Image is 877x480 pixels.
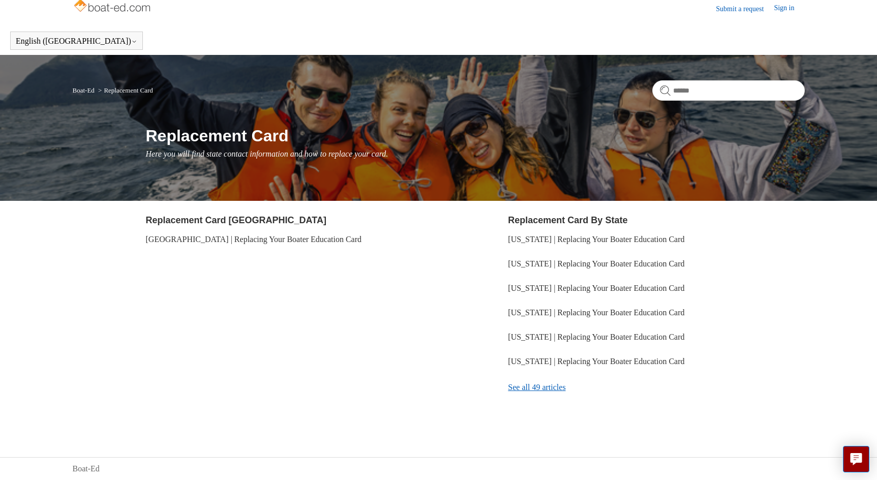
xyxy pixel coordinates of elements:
[73,86,97,94] li: Boat-Ed
[843,446,869,472] button: Live chat
[146,235,362,244] a: [GEOGRAPHIC_DATA] | Replacing Your Boater Education Card
[146,124,805,148] h1: Replacement Card
[73,463,100,475] a: Boat-Ed
[716,4,774,14] a: Submit a request
[508,259,684,268] a: [US_STATE] | Replacing Your Boater Education Card
[508,374,804,401] a: See all 49 articles
[508,308,684,317] a: [US_STATE] | Replacing Your Boater Education Card
[73,86,95,94] a: Boat-Ed
[508,333,684,341] a: [US_STATE] | Replacing Your Boater Education Card
[508,235,684,244] a: [US_STATE] | Replacing Your Boater Education Card
[508,215,627,225] a: Replacement Card By State
[96,86,153,94] li: Replacement Card
[146,148,805,160] p: Here you will find state contact information and how to replace your card.
[652,80,805,101] input: Search
[146,215,326,225] a: Replacement Card [GEOGRAPHIC_DATA]
[508,284,684,292] a: [US_STATE] | Replacing Your Boater Education Card
[508,357,684,366] a: [US_STATE] | Replacing Your Boater Education Card
[774,3,804,15] a: Sign in
[16,37,137,46] button: English ([GEOGRAPHIC_DATA])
